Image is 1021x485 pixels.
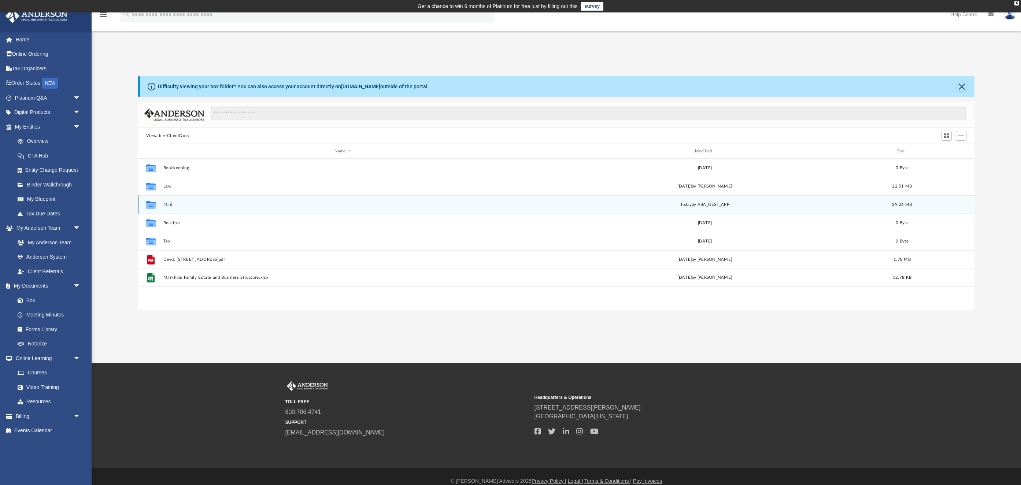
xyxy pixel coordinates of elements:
[163,257,522,262] button: Deed. [STREET_ADDRESS]pdf
[418,2,578,11] div: Get a chance to win 6 months of Platinum for free just by filling out this
[525,165,884,171] div: [DATE]
[73,221,88,236] span: arrow_drop_down
[920,148,971,155] div: id
[73,351,88,366] span: arrow_drop_down
[5,119,92,134] a: My Entitiesarrow_drop_down
[163,221,522,225] button: Receipts
[138,159,974,310] div: grid
[10,235,84,250] a: My Anderson Team
[10,293,84,308] a: Box
[10,206,92,221] a: Tax Due Dates
[10,163,92,178] a: Entity Change Request
[163,148,522,155] div: Name
[892,203,912,207] span: 29.26 MB
[285,409,321,415] a: 800.706.4741
[633,478,662,484] a: Pay Invoices
[10,148,92,163] a: CTA Hub
[5,76,92,91] a: Order StatusNEW
[534,404,641,411] a: [STREET_ADDRESS][PERSON_NAME]
[163,239,522,244] button: Tax
[73,279,88,294] span: arrow_drop_down
[5,409,92,423] a: Billingarrow_drop_down
[163,202,522,207] button: Mail
[10,308,88,322] a: Meeting Minutes
[92,477,1021,485] div: © [PERSON_NAME] Advisors 2025
[10,380,84,395] a: Video Training
[5,90,92,105] a: Platinum Q&Aarrow_drop_down
[3,9,70,23] img: Anderson Advisors Platinum Portal
[680,203,692,207] span: today
[73,90,88,105] span: arrow_drop_down
[163,275,522,280] button: Markham Family Estate and Business Structure.xlsx
[163,184,522,189] button: Law
[10,322,84,337] a: Forms Library
[211,107,967,121] input: Search files and folders
[5,61,92,76] a: Tax Organizers
[163,166,522,170] button: Bookkeeping
[285,399,529,405] small: TOLL FREE
[5,423,92,438] a: Events Calendar
[534,413,628,419] a: [GEOGRAPHIC_DATA][US_STATE]
[10,264,88,279] a: Client Referrals
[1014,1,1019,5] div: close
[10,192,88,207] a: My Blueprint
[568,478,583,484] a: Legal |
[525,274,884,281] div: [DATE] by [PERSON_NAME]
[893,275,911,279] span: 12.78 KB
[99,10,108,19] i: menu
[941,131,952,141] button: Switch to Grid View
[525,183,884,190] div: [DATE] by [PERSON_NAME]
[532,478,566,484] a: Privacy Policy |
[158,83,429,90] div: Difficulty viewing your box folder? You can also access your account directly on outside of the p...
[341,84,380,89] a: [DOMAIN_NAME]
[581,2,603,11] a: survey
[10,395,88,409] a: Resources
[5,105,92,120] a: Digital Productsarrow_drop_down
[956,131,967,141] button: Add
[10,177,92,192] a: Binder Walkthrough
[73,105,88,120] span: arrow_drop_down
[525,220,884,226] div: [DATE]
[525,238,884,245] div: [DATE]
[99,14,108,19] a: menu
[285,381,329,391] img: Anderson Advisors Platinum Portal
[584,478,632,484] a: Terms & Conditions |
[42,78,58,89] div: NEW
[896,166,909,170] span: 0 Byte
[73,409,88,424] span: arrow_drop_down
[73,119,88,134] span: arrow_drop_down
[141,148,160,155] div: id
[896,221,909,225] span: 0 Byte
[525,256,884,263] div: [DATE] by [PERSON_NAME]
[1005,9,1016,20] img: User Pic
[5,221,88,236] a: My Anderson Teamarrow_drop_down
[525,148,884,155] div: Modified
[5,32,92,47] a: Home
[534,394,778,401] small: Headquarters & Operations
[285,429,385,436] a: [EMAIL_ADDRESS][DOMAIN_NAME]
[957,81,967,92] button: Close
[10,250,88,264] a: Anderson System
[525,201,884,208] div: by ABA_NEST_APP
[5,47,92,62] a: Online Ordering
[5,279,88,293] a: My Documentsarrow_drop_down
[10,134,92,149] a: Overview
[896,239,909,243] span: 0 Byte
[894,258,911,262] span: 1.78 MB
[10,337,88,351] a: Notarize
[146,133,189,139] button: Viewable-ClientDocs
[285,419,529,426] small: SUPPORT
[887,148,917,155] div: Size
[122,10,130,18] i: search
[892,184,912,188] span: 22.51 MB
[5,351,88,366] a: Online Learningarrow_drop_down
[10,366,88,380] a: Courses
